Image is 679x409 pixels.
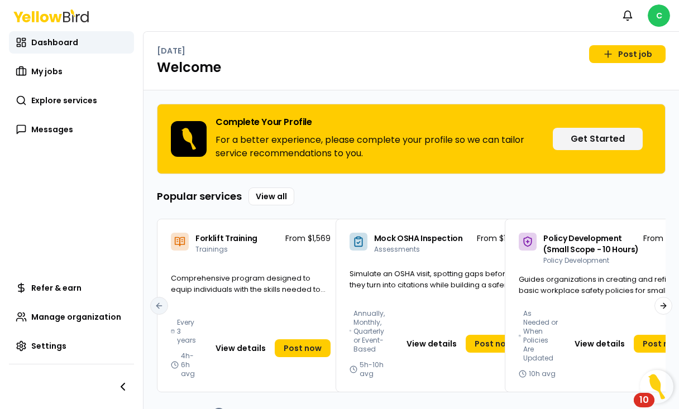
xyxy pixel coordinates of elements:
span: Comprehensive program designed to equip individuals with the skills needed to safely operate a fo... [171,273,326,305]
span: Dashboard [31,37,78,48]
span: Assessments [374,244,420,254]
span: C [648,4,670,27]
p: From $1,562 [477,233,522,244]
a: Post now [275,339,331,357]
span: As Needed or When Policies Are Updated [523,309,559,363]
span: 10h avg [529,369,556,378]
a: Post job [589,45,666,63]
span: Forklift Training [195,233,257,244]
span: Post now [475,338,513,349]
span: Settings [31,340,66,352]
a: View all [248,187,294,205]
div: Complete Your ProfileFor a better experience, please complete your profile so we can tailor servi... [157,104,666,174]
button: Open Resource Center, 10 new notifications [640,370,673,403]
span: 4h-6h avg [181,352,200,378]
span: Every 3 years [177,318,200,345]
h3: Complete Your Profile [216,118,544,127]
a: Dashboard [9,31,134,54]
span: Simulate an OSHA visit, spotting gaps before they turn into citations while building a safer work... [350,268,512,301]
button: View details [568,335,632,353]
span: Explore services [31,95,97,106]
a: My jobs [9,60,134,83]
h3: Popular services [157,189,242,204]
button: Get Started [553,128,643,150]
span: Manage organization [31,311,121,323]
p: [DATE] [157,45,185,56]
span: Policy Development (Small Scope - 10 Hours) [543,233,639,255]
span: Post now [284,343,322,354]
a: Manage organization [9,306,134,328]
span: Trainings [195,244,228,254]
span: Policy Development [543,256,609,265]
a: Settings [9,335,134,357]
button: View details [400,335,463,353]
a: Messages [9,118,134,141]
p: For a better experience, please complete your profile so we can tailor service recommendations to... [216,133,544,160]
span: Messages [31,124,73,135]
span: Refer & earn [31,282,82,293]
a: Post now [466,335,522,353]
a: Explore services [9,89,134,112]
span: 5h-10h avg [360,360,391,378]
span: Annually, Monthly, Quarterly or Event-Based [353,309,390,354]
a: Refer & earn [9,277,134,299]
p: From $1,569 [285,233,331,244]
span: My jobs [31,66,63,77]
button: View details [209,339,272,357]
h1: Welcome [157,59,666,76]
span: Mock OSHA Inspection [374,233,463,244]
